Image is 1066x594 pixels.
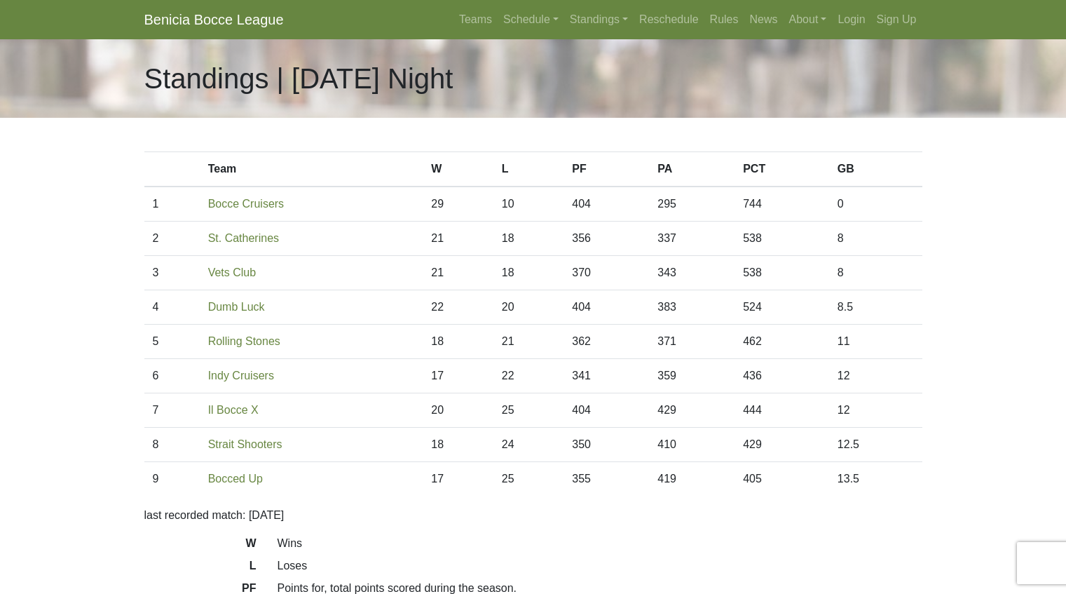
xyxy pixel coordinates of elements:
td: 362 [563,325,649,359]
td: 295 [649,187,734,222]
td: 371 [649,325,734,359]
td: 3 [144,256,200,290]
td: 12.5 [829,428,922,462]
th: L [493,152,564,187]
a: Benicia Bocce League [144,6,284,34]
td: 10 [493,187,564,222]
dd: Loses [267,558,933,574]
td: 18 [493,256,564,290]
td: 444 [734,393,829,428]
td: 359 [649,359,734,393]
th: PF [563,152,649,187]
td: 21 [423,256,493,290]
dt: W [134,535,267,558]
td: 9 [144,462,200,497]
a: Sign Up [871,6,922,34]
td: 404 [563,290,649,325]
a: Il Bocce X [208,404,259,416]
td: 21 [493,325,564,359]
a: Bocce Cruisers [208,198,284,210]
a: News [744,6,784,34]
td: 2 [144,222,200,256]
td: 744 [734,187,829,222]
td: 24 [493,428,564,462]
p: last recorded match: [DATE] [144,507,922,524]
td: 13.5 [829,462,922,497]
a: Login [832,6,870,34]
td: 538 [734,222,829,256]
td: 6 [144,359,200,393]
td: 18 [423,325,493,359]
td: 12 [829,359,922,393]
td: 419 [649,462,734,497]
td: 20 [493,290,564,325]
a: Indy Cruisers [208,370,274,382]
th: Team [200,152,423,187]
td: 383 [649,290,734,325]
a: Strait Shooters [208,438,282,450]
a: About [784,6,833,34]
td: 4 [144,290,200,325]
a: Bocced Up [208,473,263,485]
td: 405 [734,462,829,497]
td: 8 [829,222,922,256]
td: 12 [829,393,922,428]
td: 337 [649,222,734,256]
td: 22 [423,290,493,325]
td: 343 [649,256,734,290]
a: Dumb Luck [208,301,265,313]
a: Schedule [498,6,564,34]
td: 21 [423,222,493,256]
th: PCT [734,152,829,187]
dd: Wins [267,535,933,552]
td: 20 [423,393,493,428]
td: 429 [649,393,734,428]
td: 22 [493,359,564,393]
td: 404 [563,393,649,428]
td: 436 [734,359,829,393]
td: 1 [144,187,200,222]
td: 17 [423,462,493,497]
a: Vets Club [208,266,256,278]
td: 538 [734,256,829,290]
td: 17 [423,359,493,393]
td: 356 [563,222,649,256]
td: 7 [144,393,200,428]
a: Rolling Stones [208,335,280,347]
td: 462 [734,325,829,359]
td: 8 [144,428,200,462]
dt: L [134,558,267,580]
a: Standings [564,6,634,34]
th: W [423,152,493,187]
td: 370 [563,256,649,290]
h1: Standings | [DATE] Night [144,62,453,95]
td: 18 [423,428,493,462]
td: 18 [493,222,564,256]
td: 404 [563,187,649,222]
td: 350 [563,428,649,462]
td: 524 [734,290,829,325]
th: PA [649,152,734,187]
td: 8.5 [829,290,922,325]
td: 5 [144,325,200,359]
td: 429 [734,428,829,462]
td: 341 [563,359,649,393]
a: Teams [453,6,498,34]
td: 0 [829,187,922,222]
td: 25 [493,462,564,497]
a: Rules [704,6,744,34]
td: 11 [829,325,922,359]
td: 355 [563,462,649,497]
a: St. Catherines [208,232,279,244]
th: GB [829,152,922,187]
td: 8 [829,256,922,290]
td: 410 [649,428,734,462]
a: Reschedule [634,6,704,34]
td: 25 [493,393,564,428]
td: 29 [423,187,493,222]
